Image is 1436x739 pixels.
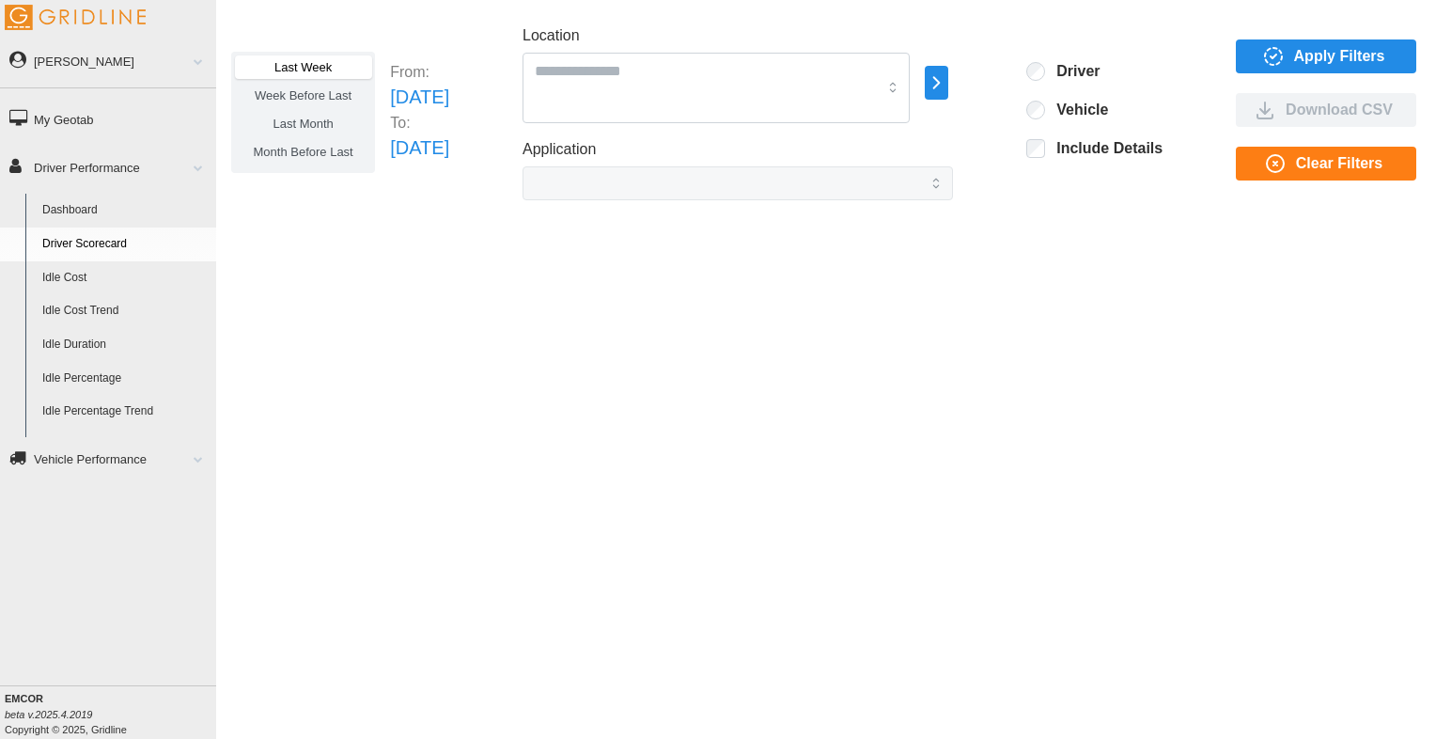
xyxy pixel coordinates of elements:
[1045,139,1163,158] label: Include Details
[34,395,216,429] a: Idle Percentage Trend
[5,5,146,30] img: Gridline
[273,117,333,131] span: Last Month
[523,24,580,48] label: Location
[1236,93,1416,127] button: Download CSV
[390,134,449,163] p: [DATE]
[254,145,353,159] span: Month Before Last
[34,429,216,463] a: Safety Exceptions
[1294,40,1385,72] span: Apply Filters
[390,61,449,83] p: From:
[34,261,216,295] a: Idle Cost
[1045,62,1100,81] label: Driver
[34,294,216,328] a: Idle Cost Trend
[523,138,596,162] label: Application
[34,228,216,261] a: Driver Scorecard
[1045,101,1108,119] label: Vehicle
[34,194,216,228] a: Dashboard
[255,88,351,102] span: Week Before Last
[1236,147,1416,181] button: Clear Filters
[1286,94,1393,126] span: Download CSV
[5,693,43,704] b: EMCOR
[1296,148,1382,180] span: Clear Filters
[5,691,216,737] div: Copyright © 2025, Gridline
[34,328,216,362] a: Idle Duration
[390,112,449,134] p: To:
[274,60,332,74] span: Last Week
[34,362,216,396] a: Idle Percentage
[390,83,449,112] p: [DATE]
[5,709,92,720] i: beta v.2025.4.2019
[1236,39,1416,73] button: Apply Filters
